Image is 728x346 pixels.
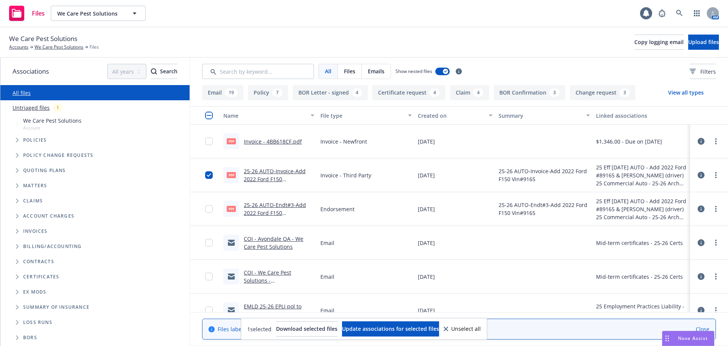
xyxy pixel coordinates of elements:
span: Nova Assist [678,335,708,341]
a: more [711,272,720,281]
button: Linked associations [593,106,690,125]
div: 25 Employment Practices Liability - 25-26 EPLI Policy [596,302,687,318]
span: Contracts [23,259,54,264]
div: 4 [473,88,483,97]
span: We Care Pest Solutions [23,117,82,125]
a: Untriaged files [13,104,50,112]
span: [DATE] [418,137,435,145]
a: COI - Avondale OA - We Care Pest Solutions [244,235,303,250]
span: pdf [227,138,236,144]
a: more [711,204,720,213]
a: EMLD 25-26 EPLI pol to ingestion team.msg [244,303,301,318]
a: Close [696,325,709,333]
a: more [711,137,720,146]
a: We Care Pest Solutions [35,44,83,51]
div: 25 Eff [DATE] AUTO - Add 2022 Ford #89165 & [PERSON_NAME] (driver) [596,197,687,213]
button: SearchSearch [151,64,177,79]
span: Quoting plans [23,168,66,173]
div: 3 [549,88,560,97]
span: Ex Mods [23,290,46,294]
button: Filters [690,64,716,79]
span: [DATE] [418,205,435,213]
button: Download selected files [276,321,337,337]
span: [DATE] [418,239,435,247]
a: 25-26 AUTO-Invoice-Add 2022 Ford F150 Vin#9165.pdf [244,167,306,191]
span: Policy change requests [23,153,93,158]
span: Download selected files [276,325,337,332]
span: Matters [23,183,47,188]
a: All files [13,89,31,96]
button: Certificate request [372,85,446,100]
a: more [711,238,720,247]
button: Policy [248,85,288,100]
span: Filters [700,68,716,76]
a: Accounts [9,44,28,51]
button: Claim [450,85,489,100]
span: Files labeled as "Auto ID card" are hidden. [218,325,377,333]
span: 25-26 AUTO-Endt#3-Add 2022 Ford F150 Vin#9165 [499,201,590,217]
span: Files [344,67,355,75]
span: Endorsement [320,205,355,213]
span: Billing/Accounting [23,244,82,249]
button: We Care Pest Solutions [51,6,146,21]
span: Filters [690,68,716,76]
span: Update associations for selected files [342,325,439,332]
span: Copy logging email [634,38,684,46]
span: pdf [227,206,236,212]
span: Certificates [23,275,59,279]
span: Email [320,239,334,247]
span: Unselect all [451,326,481,332]
span: Invoice - Third Party [320,171,371,179]
span: Upload files [688,38,719,46]
a: Search [672,6,687,21]
span: All [325,67,331,75]
a: Files [6,3,48,24]
span: Summary of insurance [23,305,89,310]
button: Summary [496,106,593,125]
button: View all types [656,85,716,100]
div: Mid-term certificates - 25-26 Certs [596,239,683,247]
input: Toggle Row Selected [205,137,213,145]
button: BOR Letter - signed [293,85,368,100]
span: Email [320,307,334,314]
button: Upload files [688,35,719,50]
a: more [711,171,720,180]
div: Name [223,112,306,120]
button: BOR Confirmation [494,85,565,100]
button: Change request [570,85,635,100]
span: Invoice - Newfront [320,137,367,145]
button: Copy logging email [634,35,684,50]
span: 25-26 AUTO-Invoice-Add 2022 Ford F150 Vin#9165 [499,167,590,183]
a: 25-26 AUTO-Endt#3-Add 2022 Ford F150 Vin#9165.pdf [244,201,306,224]
span: We Care Pest Solutions [9,34,77,44]
span: Account [23,125,82,131]
button: File type [317,106,414,125]
div: Drag to move [662,331,672,346]
span: We Care Pest Solutions [57,9,123,17]
button: Created on [415,106,496,125]
input: Toggle Row Selected [205,307,213,314]
a: Switch app [689,6,704,21]
span: BORs [23,335,37,340]
button: Name [220,106,317,125]
button: Unselect all [444,321,481,337]
div: 7 [272,88,282,97]
div: File type [320,112,403,120]
div: 19 [225,88,238,97]
input: Toggle Row Selected [205,239,213,246]
span: Show nested files [395,68,432,74]
input: Toggle Row Selected [205,273,213,280]
button: Nova Assist [662,331,714,346]
span: Claims [23,199,43,203]
span: Email [320,273,334,281]
span: Policies [23,138,47,142]
div: Linked associations [596,112,687,120]
div: Mid-term certificates - 25-26 Certs [596,273,683,281]
input: Select all [205,112,213,119]
span: Emails [368,67,384,75]
input: Toggle Row Selected [205,205,213,213]
div: 25 Commercial Auto - 25-26 Arch Auto Policy [596,179,687,187]
a: COI - We Care Pest Solutions - [GEOGRAPHIC_DATA] [244,269,297,292]
div: 4 [352,88,362,97]
div: 25 Eff [DATE] AUTO - Add 2022 Ford #89165 & [PERSON_NAME] (driver) [596,163,687,179]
